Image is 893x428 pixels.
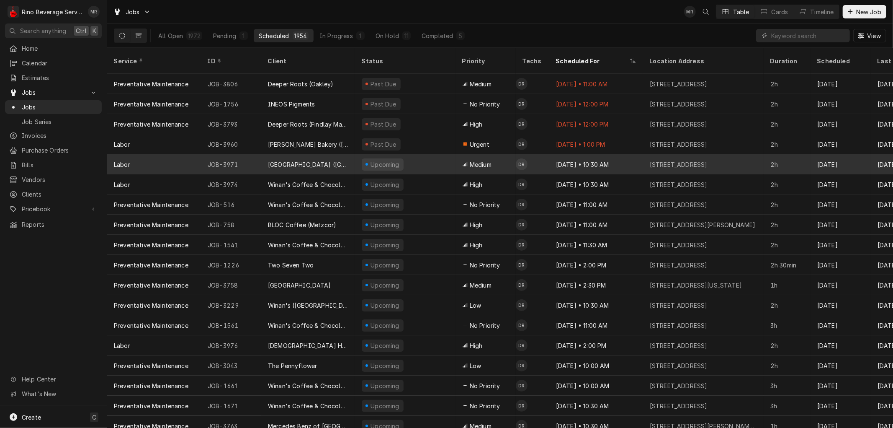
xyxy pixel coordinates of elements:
span: No Priority [470,402,500,410]
div: 1972 [188,31,201,40]
div: 3h [764,376,811,396]
div: On Hold [376,31,399,40]
div: Techs [522,57,543,65]
div: 1 [241,31,246,40]
a: Go to Jobs [110,5,154,19]
div: DR [516,299,528,311]
span: Clients [22,190,98,199]
div: Damon Rinehart's Avatar [516,319,528,331]
div: [STREET_ADDRESS] [650,241,708,249]
div: Winan's Coffee & Chocolate (Van [PERSON_NAME]) [268,321,348,330]
div: DR [516,239,528,251]
div: Upcoming [370,321,401,330]
div: 2h [764,134,811,154]
span: New Job [854,8,883,16]
div: Two Seven Two [268,261,314,270]
div: Past Due [370,80,398,88]
div: Upcoming [370,402,401,410]
button: Search anythingCtrlK [5,23,102,38]
span: Ctrl [76,26,87,35]
div: Labor [114,341,130,350]
div: Winan's Coffee & Chocolate ([GEOGRAPHIC_DATA]) [268,402,348,410]
div: [DATE] • 2:00 PM [549,335,643,355]
div: DR [516,259,528,271]
div: 1 [358,31,363,40]
div: [STREET_ADDRESS] [650,160,708,169]
span: Search anything [20,26,66,35]
div: [DATE] [811,255,871,275]
span: High [470,120,483,129]
div: Upcoming [370,361,401,370]
div: [DATE] • 10:30 AM [549,154,643,174]
div: [DATE] • 11:00 AM [549,195,643,215]
div: DR [516,78,528,90]
div: JOB-3229 [201,295,261,315]
div: [DATE] • 10:30 AM [549,295,643,315]
div: [STREET_ADDRESS] [650,321,708,330]
a: Clients [5,187,102,201]
div: JOB-3758 [201,275,261,295]
div: JOB-1541 [201,235,261,255]
div: [DATE] [811,174,871,195]
div: Damon Rinehart's Avatar [516,118,528,130]
div: Melissa Rinehart's Avatar [88,6,100,18]
div: Winan's ([GEOGRAPHIC_DATA]) [268,301,348,310]
div: [DATE] • 10:30 AM [549,396,643,416]
span: Estimates [22,73,98,82]
div: [DATE] • 12:00 PM [549,114,643,134]
button: Open search [699,5,713,18]
div: [DATE] • 11:00 AM [549,74,643,94]
div: [STREET_ADDRESS][US_STATE] [650,281,742,290]
div: [DATE] [811,396,871,416]
div: JOB-3971 [201,154,261,174]
span: Jobs [22,103,98,112]
div: [DATE] • 10:30 AM [549,174,643,195]
input: Keyword search [771,29,846,42]
div: Damon Rinehart's Avatar [516,340,528,351]
div: Upcoming [370,261,401,270]
div: Duration [770,57,802,65]
div: Table [733,8,749,16]
div: [STREET_ADDRESS] [650,80,708,88]
div: Scheduled For [556,57,628,65]
span: C [92,413,96,422]
div: [STREET_ADDRESS] [650,341,708,350]
div: [DATE] [811,94,871,114]
div: Damon Rinehart's Avatar [516,158,528,170]
div: [DATE] [811,335,871,355]
div: DR [516,380,528,392]
a: Bills [5,158,102,172]
div: [DEMOGRAPHIC_DATA] Health [PERSON_NAME] [268,341,348,350]
span: Low [470,301,481,310]
div: [STREET_ADDRESS] [650,100,708,109]
div: 2h [764,94,811,114]
span: High [470,180,483,189]
span: Vendors [22,175,98,184]
div: Upcoming [370,341,401,350]
div: Winan's Coffee & Chocolate (Short North) [268,381,348,390]
div: Deeper Roots (Oakley) [268,80,333,88]
div: [DATE] • 10:00 AM [549,355,643,376]
span: View [865,31,883,40]
a: Go to Help Center [5,372,102,386]
span: No Priority [470,100,500,109]
div: Damon Rinehart's Avatar [516,98,528,110]
div: 2h 30min [764,255,811,275]
div: BLOC Coffee (Metzcor) [268,220,336,229]
a: Job Series [5,115,102,129]
div: [DATE] • 10:00 AM [549,376,643,396]
span: Jobs [126,8,140,16]
div: Pending [213,31,236,40]
div: Upcoming [370,160,401,169]
span: Jobs [22,88,85,97]
div: [STREET_ADDRESS] [650,361,708,370]
div: DR [516,340,528,351]
div: Preventative Maintenance [114,361,188,370]
div: Damon Rinehart's Avatar [516,219,528,231]
span: Purchase Orders [22,146,98,155]
a: Vendors [5,173,102,187]
div: Rino Beverage Service [22,8,83,16]
div: JOB-516 [201,195,261,215]
div: Damon Rinehart's Avatar [516,400,528,412]
a: Go to Pricebook [5,202,102,216]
